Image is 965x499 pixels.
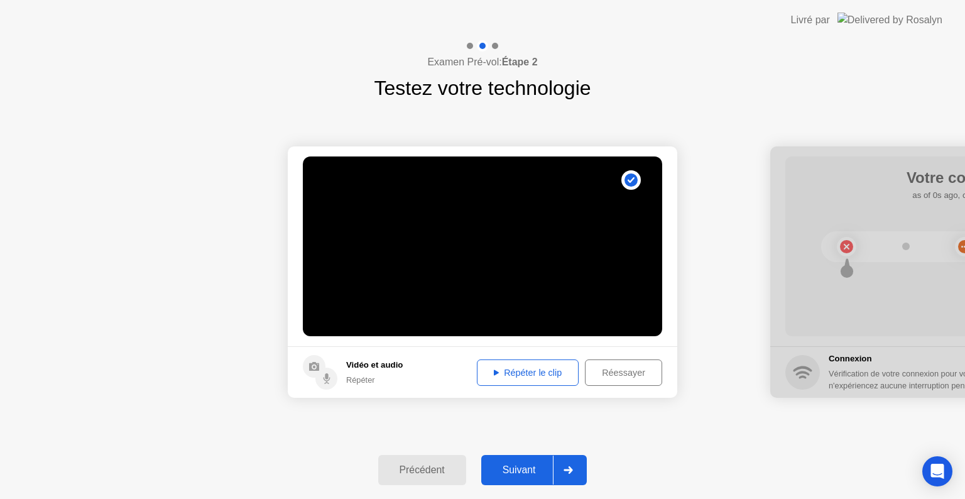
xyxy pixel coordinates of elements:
div: Livré par [791,13,830,28]
div: Précédent [382,464,462,476]
button: Précédent [378,455,466,485]
b: Étape 2 [502,57,538,67]
div: Open Intercom Messenger [922,456,952,486]
button: Suivant [481,455,587,485]
div: Répéter le clip [481,368,574,378]
button: Répéter le clip [477,359,579,386]
div: Répéter [346,374,403,386]
div: Réessayer [589,368,658,378]
img: Delivered by Rosalyn [837,13,942,27]
div: Suivant [485,464,553,476]
h1: Testez votre technologie [374,73,591,103]
h4: Examen Pré-vol: [427,55,537,70]
button: Réessayer [585,359,662,386]
h5: Vidéo et audio [346,359,403,371]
